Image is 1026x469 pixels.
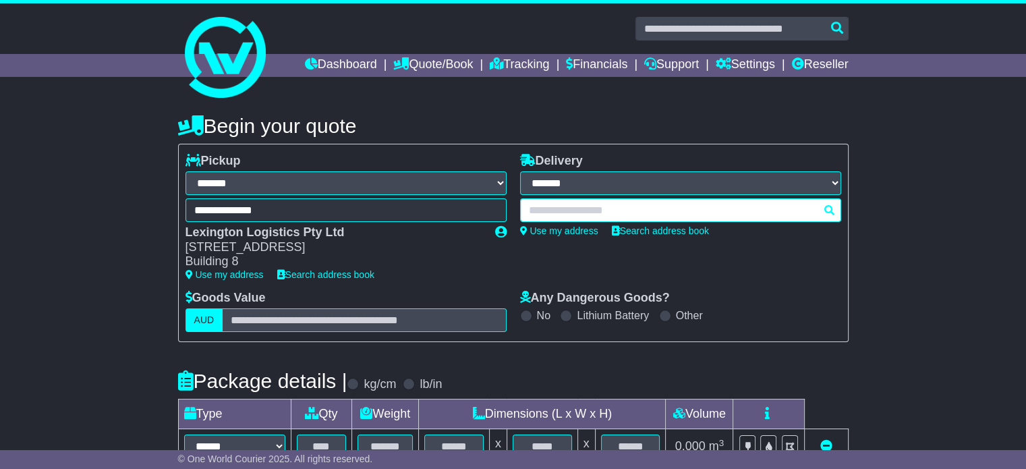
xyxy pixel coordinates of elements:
span: 0.000 [675,439,706,453]
a: Financials [566,54,627,77]
a: Search address book [612,225,709,236]
td: Qty [291,399,352,429]
a: Quote/Book [393,54,473,77]
sup: 3 [719,438,724,448]
label: Delivery [520,154,583,169]
label: lb/in [420,377,442,392]
a: Reseller [791,54,848,77]
h4: Package details | [178,370,347,392]
label: No [537,309,550,322]
label: Lithium Battery [577,309,649,322]
typeahead: Please provide city [520,198,841,222]
div: [STREET_ADDRESS] [186,240,482,255]
label: Any Dangerous Goods? [520,291,670,306]
td: Type [178,399,291,429]
label: Goods Value [186,291,266,306]
a: Use my address [520,225,598,236]
label: AUD [186,308,223,332]
label: Other [676,309,703,322]
a: Use my address [186,269,264,280]
td: Weight [352,399,419,429]
div: Lexington Logistics Pty Ltd [186,225,482,240]
a: Remove this item [820,439,832,453]
a: Settings [716,54,775,77]
label: Pickup [186,154,241,169]
td: Volume [666,399,733,429]
a: Tracking [490,54,549,77]
span: m [709,439,724,453]
h4: Begin your quote [178,115,849,137]
td: x [489,429,507,464]
a: Dashboard [305,54,377,77]
div: Building 8 [186,254,482,269]
td: Dimensions (L x W x H) [419,399,666,429]
label: kg/cm [364,377,396,392]
a: Search address book [277,269,374,280]
span: © One World Courier 2025. All rights reserved. [178,453,373,464]
a: Support [644,54,699,77]
td: x [577,429,595,464]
